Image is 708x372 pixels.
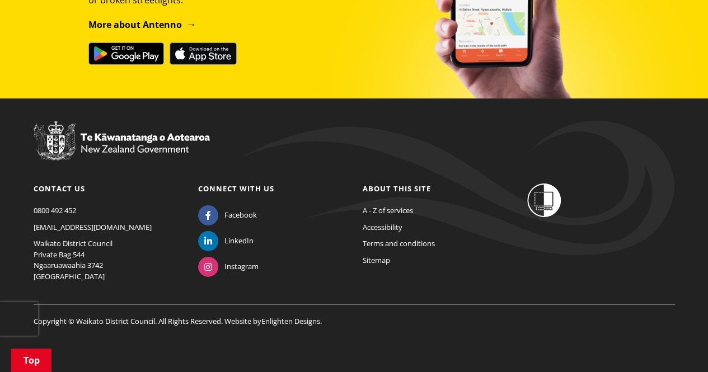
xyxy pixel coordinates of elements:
img: Shielded [527,183,561,217]
a: Terms and conditions [363,238,435,248]
span: LinkedIn [224,236,254,247]
a: Enlighten Designs [261,316,320,326]
p: Waikato District Council Private Bag 544 Ngaaruawaahia 3742 [GEOGRAPHIC_DATA] [34,238,181,282]
a: Connect with us [198,183,274,194]
a: Top [11,349,51,372]
img: Get it on Google Play [88,43,164,65]
a: About this site [363,183,431,194]
a: A - Z of services [363,205,413,215]
p: Copyright © Waikato District Council. All Rights Reserved. Website by . [34,304,675,327]
a: Contact us [34,183,85,194]
iframe: Messenger Launcher [657,325,697,365]
a: 0800 492 452 [34,205,76,215]
a: [EMAIL_ADDRESS][DOMAIN_NAME] [34,222,152,232]
span: Instagram [224,261,259,272]
a: New Zealand Government [34,146,210,156]
img: New Zealand Government [34,121,210,161]
a: Instagram [198,261,259,271]
a: Accessibility [363,222,402,232]
a: Facebook [198,210,257,220]
a: More about Antenno [88,18,196,31]
a: Sitemap [363,255,390,265]
span: Facebook [224,210,257,221]
img: Download on the App Store [170,43,237,65]
a: LinkedIn [198,236,254,246]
